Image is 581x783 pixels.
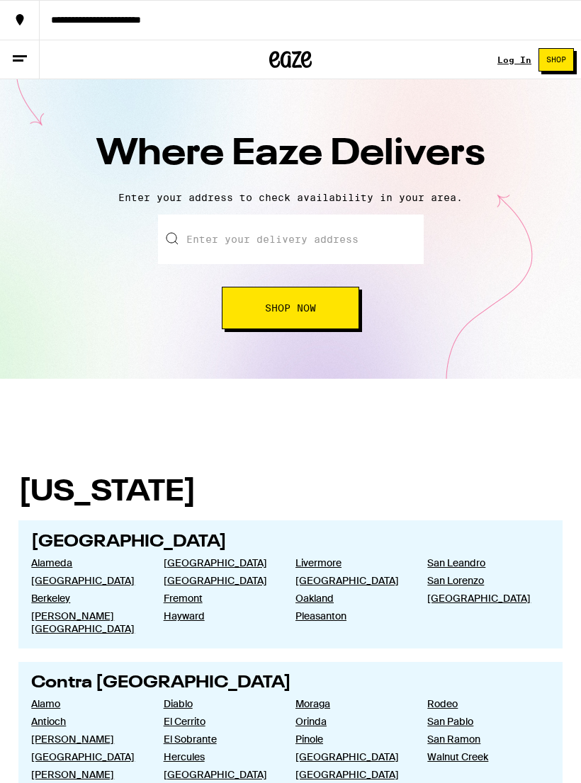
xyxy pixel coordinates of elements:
[31,534,549,551] h2: [GEOGRAPHIC_DATA]
[295,733,405,745] a: Pinole
[164,574,273,587] a: [GEOGRAPHIC_DATA]
[164,733,273,745] a: El Sobrante
[295,768,405,781] a: [GEOGRAPHIC_DATA]
[31,574,140,587] a: [GEOGRAPHIC_DATA]
[295,592,405,605] a: Oakland
[164,610,273,622] a: Hayward
[497,55,531,64] a: Log In
[31,610,140,635] a: [PERSON_NAME][GEOGRAPHIC_DATA]
[31,592,140,605] a: Berkeley
[546,56,566,64] span: Shop
[31,733,140,745] a: [PERSON_NAME]
[31,750,140,763] a: [GEOGRAPHIC_DATA]
[265,303,316,313] span: Shop Now
[538,48,574,72] button: Shop
[531,48,581,72] a: Shop
[295,750,405,763] a: [GEOGRAPHIC_DATA]
[164,592,273,605] a: Fremont
[158,215,424,264] input: Enter your delivery address
[427,556,536,569] a: San Leandro
[295,610,405,622] a: Pleasanton
[427,715,536,728] a: San Pablo
[295,715,405,728] a: Orinda
[295,574,405,587] a: [GEOGRAPHIC_DATA]
[164,715,273,728] a: El Cerrito
[31,556,140,569] a: Alameda
[9,10,102,21] span: Hi. Need any help?
[18,478,563,508] h1: [US_STATE]
[295,697,405,710] a: Moraga
[295,556,405,569] a: Livermore
[222,287,359,329] button: Shop Now
[427,733,536,745] a: San Ramon
[164,750,273,763] a: Hercules
[164,556,273,569] a: [GEOGRAPHIC_DATA]
[164,697,273,710] a: Diablo
[427,697,536,710] a: Rodeo
[31,715,140,728] a: Antioch
[43,129,538,181] h1: Where Eaze Delivers
[427,750,536,763] a: Walnut Creek
[164,768,273,781] a: [GEOGRAPHIC_DATA]
[427,592,536,605] a: [GEOGRAPHIC_DATA]
[31,697,140,710] a: Alamo
[31,675,549,692] h2: Contra [GEOGRAPHIC_DATA]
[14,192,567,203] p: Enter your address to check availability in your area.
[427,574,536,587] a: San Lorenzo
[31,768,140,781] a: [PERSON_NAME]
